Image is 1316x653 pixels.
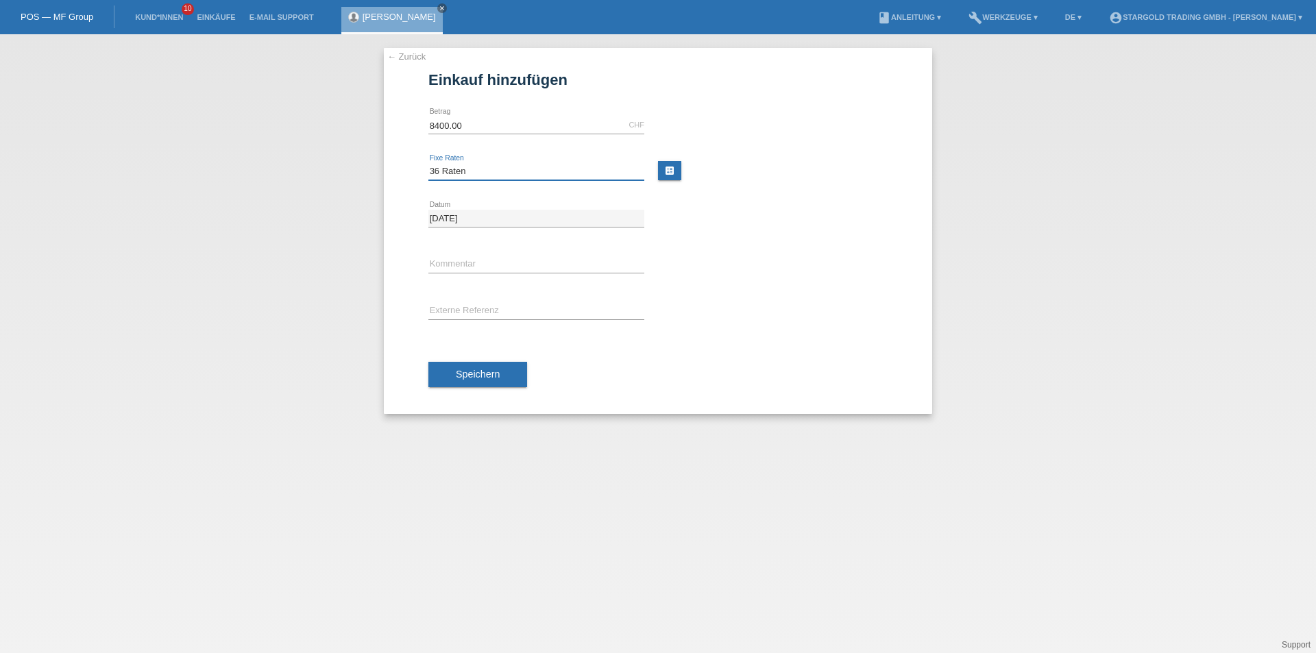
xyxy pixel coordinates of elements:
[658,161,681,180] a: calculate
[21,12,93,22] a: POS — MF Group
[629,121,644,129] div: CHF
[870,13,948,21] a: bookAnleitung ▾
[243,13,321,21] a: E-Mail Support
[190,13,242,21] a: Einkäufe
[456,369,500,380] span: Speichern
[1102,13,1309,21] a: account_circleStargold Trading GmbH - [PERSON_NAME] ▾
[664,165,675,176] i: calculate
[363,12,436,22] a: [PERSON_NAME]
[182,3,194,15] span: 10
[387,51,426,62] a: ← Zurück
[1282,640,1311,650] a: Support
[962,13,1045,21] a: buildWerkzeuge ▾
[877,11,891,25] i: book
[1058,13,1088,21] a: DE ▾
[439,5,446,12] i: close
[437,3,447,13] a: close
[428,71,888,88] h1: Einkauf hinzufügen
[968,11,982,25] i: build
[1109,11,1123,25] i: account_circle
[128,13,190,21] a: Kund*innen
[428,362,527,388] button: Speichern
